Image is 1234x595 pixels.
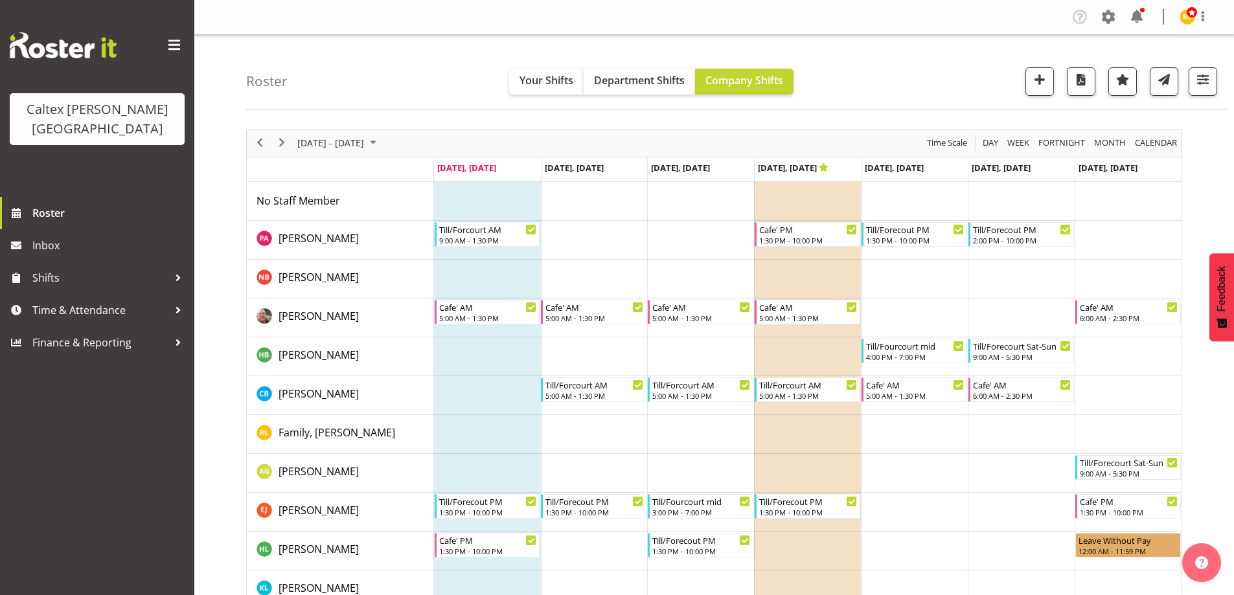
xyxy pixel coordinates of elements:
span: Finance & Reporting [32,333,168,352]
span: [PERSON_NAME] [279,542,359,556]
a: [PERSON_NAME] [279,269,359,285]
button: Add a new shift [1025,67,1054,96]
button: August 2025 [295,135,382,151]
td: Grant, Adam resource [247,454,434,493]
img: help-xxl-2.png [1195,556,1208,569]
span: Company Shifts [705,73,783,87]
div: Till/Forcourt AM [759,378,857,391]
div: Johns, Erin"s event - Till/Forecout PM Begin From Thursday, August 14, 2025 at 1:30:00 PM GMT+12:... [755,494,860,519]
div: Cafe' AM [759,300,857,313]
td: Atherton, Peter resource [247,221,434,260]
span: Month [1093,135,1127,151]
span: [PERSON_NAME] [279,231,359,245]
div: 5:00 AM - 1:30 PM [545,390,643,401]
div: 5:00 AM - 1:30 PM [866,390,964,401]
div: 5:00 AM - 1:30 PM [652,390,750,401]
div: Cafe' AM [652,300,750,313]
span: [PERSON_NAME] [279,464,359,478]
div: 1:30 PM - 10:00 PM [545,507,643,517]
span: Department Shifts [594,73,685,87]
button: Month [1133,135,1180,151]
a: [PERSON_NAME] [279,502,359,518]
div: Till/Forecout PM [759,495,857,508]
div: Cafe' PM [1080,495,1178,508]
td: Berkely, Noah resource [247,260,434,298]
span: Time & Attendance [32,300,168,320]
button: Department Shifts [584,69,695,95]
div: Cafe' PM [439,533,537,546]
span: Fortnight [1037,135,1086,151]
div: Atherton, Peter"s event - Till/Forecout PM Begin From Friday, August 15, 2025 at 1:30:00 PM GMT+1... [862,222,967,247]
span: Feedback [1216,266,1228,311]
div: Atherton, Peter"s event - Cafe' PM Begin From Thursday, August 14, 2025 at 1:30:00 PM GMT+12:00 E... [755,222,860,247]
a: [PERSON_NAME] [279,386,359,401]
div: Cafe' AM [973,378,1071,391]
button: Time Scale [925,135,970,151]
div: Broome, Heath"s event - Till/Fourcourt mid Begin From Friday, August 15, 2025 at 4:00:00 PM GMT+1... [862,339,967,363]
div: 6:00 AM - 2:30 PM [1080,313,1178,323]
td: Lewis, Hayden resource [247,532,434,570]
span: calendar [1134,135,1178,151]
div: Atherton, Peter"s event - Till/Forecout PM Begin From Saturday, August 16, 2025 at 2:00:00 PM GMT... [968,222,1074,247]
div: Johns, Erin"s event - Cafe' PM Begin From Sunday, August 17, 2025 at 1:30:00 PM GMT+12:00 Ends At... [1075,494,1181,519]
td: Johns, Erin resource [247,493,434,532]
div: 6:00 AM - 2:30 PM [973,390,1071,401]
button: Filter Shifts [1189,67,1217,96]
span: [PERSON_NAME] [279,581,359,595]
span: No Staff Member [257,194,340,208]
div: 9:00 AM - 5:30 PM [973,352,1071,362]
div: Braxton, Jeanette"s event - Cafe' AM Begin From Thursday, August 14, 2025 at 5:00:00 AM GMT+12:00... [755,300,860,324]
div: 9:00 AM - 1:30 PM [439,235,537,245]
a: No Staff Member [257,193,340,208]
button: Timeline Week [1005,135,1032,151]
span: Inbox [32,236,188,255]
div: 1:30 PM - 10:00 PM [1080,507,1178,517]
button: Previous [251,135,269,151]
div: Johns, Erin"s event - Till/Fourcourt mid Begin From Wednesday, August 13, 2025 at 3:00:00 PM GMT+... [648,494,753,519]
button: Your Shifts [509,69,584,95]
div: Atherton, Peter"s event - Till/Forcourt AM Begin From Monday, August 11, 2025 at 9:00:00 AM GMT+1... [435,222,540,247]
button: Feedback - Show survey [1209,253,1234,341]
span: [DATE], [DATE] [437,162,496,174]
div: Till/Forecout PM [973,223,1071,236]
div: Leave Without Pay [1079,533,1178,546]
div: Till/Forecout PM [866,223,964,236]
div: Till/Forcourt AM [439,223,537,236]
div: Bullock, Christopher"s event - Till/Forcourt AM Begin From Tuesday, August 12, 2025 at 5:00:00 AM... [541,377,646,402]
button: Timeline Day [981,135,1001,151]
span: [PERSON_NAME] [279,503,359,517]
div: 1:30 PM - 10:00 PM [439,507,537,517]
button: Company Shifts [695,69,794,95]
div: Bullock, Christopher"s event - Cafe' AM Begin From Saturday, August 16, 2025 at 6:00:00 AM GMT+12... [968,377,1074,402]
div: 4:00 PM - 7:00 PM [866,352,964,362]
div: Bullock, Christopher"s event - Till/Forcourt AM Begin From Wednesday, August 13, 2025 at 5:00:00 ... [648,377,753,402]
span: [DATE] - [DATE] [296,135,365,151]
span: Day [981,135,1000,151]
div: 5:00 AM - 1:30 PM [652,313,750,323]
div: Cafe' AM [439,300,537,313]
td: No Staff Member resource [247,182,434,221]
button: Timeline Month [1092,135,1128,151]
div: next period [271,129,293,157]
div: 1:30 PM - 10:00 PM [439,546,537,556]
div: Johns, Erin"s event - Till/Forecout PM Begin From Tuesday, August 12, 2025 at 1:30:00 PM GMT+12:0... [541,494,646,519]
div: Lewis, Hayden"s event - Leave Without Pay Begin From Sunday, August 17, 2025 at 12:00:00 AM GMT+1... [1075,533,1181,557]
div: 3:00 PM - 7:00 PM [652,507,750,517]
div: Broome, Heath"s event - Till/Forecourt Sat-Sun Begin From Saturday, August 16, 2025 at 9:00:00 AM... [968,339,1074,363]
td: Broome, Heath resource [247,337,434,376]
button: Next [273,135,291,151]
div: Caltex [PERSON_NAME][GEOGRAPHIC_DATA] [23,100,172,139]
div: Braxton, Jeanette"s event - Cafe' AM Begin From Sunday, August 17, 2025 at 6:00:00 AM GMT+12:00 E... [1075,300,1181,324]
span: [DATE], [DATE] [545,162,604,174]
a: [PERSON_NAME] [279,308,359,324]
img: Rosterit website logo [10,32,117,58]
div: Braxton, Jeanette"s event - Cafe' AM Begin From Tuesday, August 12, 2025 at 5:00:00 AM GMT+12:00 ... [541,300,646,324]
div: 1:30 PM - 10:00 PM [759,507,857,517]
h4: Roster [246,74,288,89]
div: Till/Forecourt Sat-Sun [1080,456,1178,469]
div: 5:00 AM - 1:30 PM [759,313,857,323]
div: Lewis, Hayden"s event - Cafe' PM Begin From Monday, August 11, 2025 at 1:30:00 PM GMT+12:00 Ends ... [435,533,540,557]
span: [DATE], [DATE] [1079,162,1137,174]
div: Bullock, Christopher"s event - Till/Forcourt AM Begin From Thursday, August 14, 2025 at 5:00:00 A... [755,377,860,402]
div: Till/Forecout PM [545,495,643,508]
